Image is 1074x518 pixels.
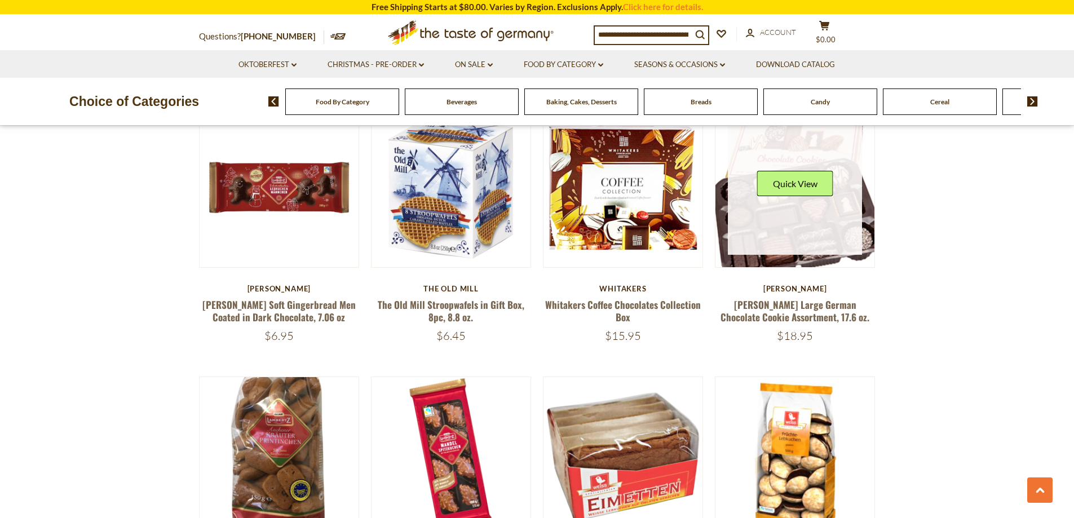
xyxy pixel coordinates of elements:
[316,98,369,106] a: Food By Category
[605,329,641,343] span: $15.95
[241,31,316,41] a: [PHONE_NUMBER]
[378,298,524,324] a: The Old Mill Stroopwafels in Gift Box, 8pc, 8.8 oz.
[372,108,531,267] img: The Old Mill Stroopwafels in Gift Box, 8pc, 8.8 oz.
[721,298,869,324] a: [PERSON_NAME] Large German Chocolate Cookie Assortment, 17.6 oz.
[328,59,424,71] a: Christmas - PRE-ORDER
[524,59,603,71] a: Food By Category
[757,171,833,196] button: Quick View
[202,298,356,324] a: [PERSON_NAME] Soft Gingerbread Men Coated in Dark Chocolate, 7.06 oz
[545,298,701,324] a: Whitakers Coffee Chocolates Collection Box
[746,26,796,39] a: Account
[543,284,704,293] div: Whitakers
[546,98,617,106] a: Baking, Cakes, Desserts
[436,329,466,343] span: $6.45
[715,108,875,267] img: Lambertz Large German Chocolate Cookie Assortment, 17.6 oz.
[811,98,830,106] a: Candy
[455,59,493,71] a: On Sale
[238,59,297,71] a: Oktoberfest
[756,59,835,71] a: Download Catalog
[634,59,725,71] a: Seasons & Occasions
[715,284,876,293] div: [PERSON_NAME]
[808,20,842,48] button: $0.00
[930,98,949,106] a: Cereal
[816,35,836,44] span: $0.00
[199,284,360,293] div: [PERSON_NAME]
[268,96,279,107] img: previous arrow
[264,329,294,343] span: $6.95
[623,2,703,12] a: Click here for details.
[371,284,532,293] div: The Old Mill
[543,108,703,267] img: Whitakers Coffee Chocolates Collection Box
[200,108,359,267] img: Lambertz Soft Gingerbread Men Coated in Dark Chocolate, 7.06 oz
[777,329,813,343] span: $18.95
[691,98,711,106] a: Breads
[447,98,477,106] a: Beverages
[1027,96,1038,107] img: next arrow
[760,28,796,37] span: Account
[199,29,324,44] p: Questions?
